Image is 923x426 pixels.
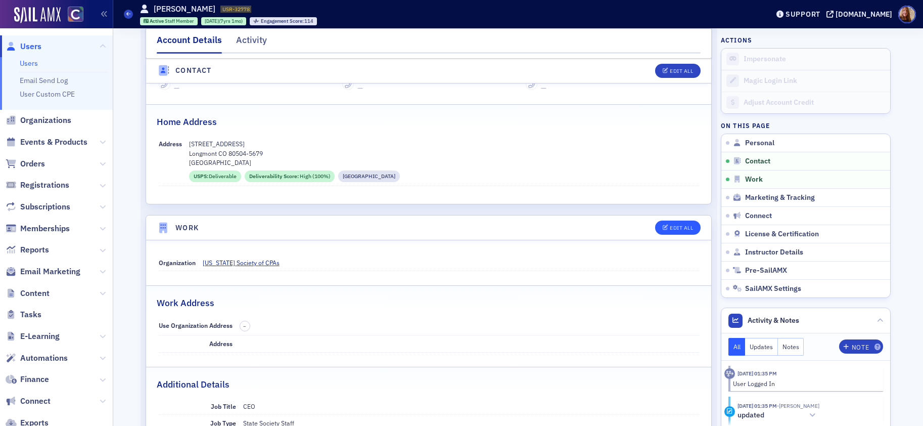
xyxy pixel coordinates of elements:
div: Deliverability Score: High (100%) [245,171,335,182]
span: Pre-SailAMX [745,266,787,275]
a: Organizations [6,115,71,126]
div: [DOMAIN_NAME] [836,10,892,19]
span: Contact [745,157,770,166]
p: Longmont CO 80504-5679 [189,149,699,158]
a: View Homepage [61,7,83,24]
img: SailAMX [68,7,83,22]
h1: [PERSON_NAME] [154,4,215,15]
div: Activity [724,368,735,379]
a: User Custom CPE [20,90,75,99]
button: All [728,338,746,356]
a: Email Send Log [20,76,68,85]
span: Subscriptions [20,201,70,212]
div: Support [786,10,820,19]
h4: Contact [175,65,212,76]
span: Use Organization Address [159,321,233,329]
a: Orders [6,158,45,169]
span: Connect [20,396,51,407]
time: 9/17/2025 01:35 PM [737,402,777,409]
button: Impersonate [744,55,786,64]
h4: On this page [721,121,891,130]
div: Note [852,345,869,350]
span: [DATE] [205,18,219,24]
time: 9/17/2025 01:35 PM [737,370,777,377]
a: Memberships [6,223,70,234]
div: Update [724,406,735,417]
a: Automations [6,353,68,364]
div: Active: Active: Staff Member [140,17,198,25]
a: Users [20,59,38,68]
span: Staff Member [165,18,194,24]
span: USPS : [194,173,209,181]
a: Finance [6,374,49,385]
span: Connect [745,211,772,221]
span: Tasks [20,309,41,320]
a: Subscriptions [6,201,70,212]
div: Edit All [670,68,693,74]
span: Colorado Society of CPAs [203,258,295,267]
span: Engagement Score : [261,18,305,24]
span: Users [20,41,41,52]
span: Memberships [20,223,70,234]
div: 114 [261,19,314,24]
a: Email Marketing [6,266,80,277]
a: E-Learning [6,331,60,342]
a: Connect [6,396,51,407]
span: — [174,83,179,93]
div: Account Details [157,33,222,54]
span: Registrations [20,180,69,191]
span: SailAMX Settings [745,284,801,293]
a: Events & Products [6,137,87,148]
span: Deliverability Score : [249,173,300,181]
p: [GEOGRAPHIC_DATA] [189,158,699,167]
span: Instructor Details [745,248,803,257]
span: USR-32778 [222,6,250,13]
h2: Home Address [157,115,217,129]
a: Active Staff Member [144,18,195,24]
div: Engagement Score: 114 [250,17,317,25]
button: updated [737,410,819,421]
h4: Actions [721,35,752,45]
span: Finance [20,374,49,385]
button: Updates [745,338,778,356]
a: Adjust Account Credit [721,92,890,113]
button: [DOMAIN_NAME] [826,11,896,18]
span: Orders [20,158,45,169]
button: Edit All [655,221,701,235]
a: Tasks [6,309,41,320]
span: Address [209,339,233,348]
span: Events & Products [20,137,87,148]
span: Profile [898,6,916,23]
span: Email Marketing [20,266,80,277]
dd: CEO [243,398,699,414]
div: USPS: Deliverable [189,171,241,182]
span: Active [150,18,165,24]
span: Marketing & Tracking [745,193,815,202]
span: Work [745,175,763,184]
div: Activity [236,33,267,52]
a: Content [6,288,50,299]
span: Automations [20,353,68,364]
button: Note [839,339,883,354]
span: Alicia Gelinas [777,402,819,409]
div: 2018-08-14 00:00:00 [201,17,246,25]
h2: Additional Details [157,378,229,391]
span: E-Learning [20,331,60,342]
h5: updated [737,411,764,420]
span: Activity & Notes [748,315,799,326]
span: — [541,83,546,93]
div: Adjust Account Credit [744,98,885,107]
a: [US_STATE] Society of CPAs [203,258,302,267]
span: License & Certification [745,230,819,239]
button: Notes [778,338,804,356]
span: Content [20,288,50,299]
a: Reports [6,244,49,255]
div: Edit All [670,225,693,231]
h4: Work [175,223,199,233]
span: Job Title [211,402,236,410]
span: Personal [745,139,774,148]
span: Address [159,140,182,148]
span: Organization [159,259,196,267]
img: SailAMX [14,7,61,23]
span: – [243,323,246,330]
